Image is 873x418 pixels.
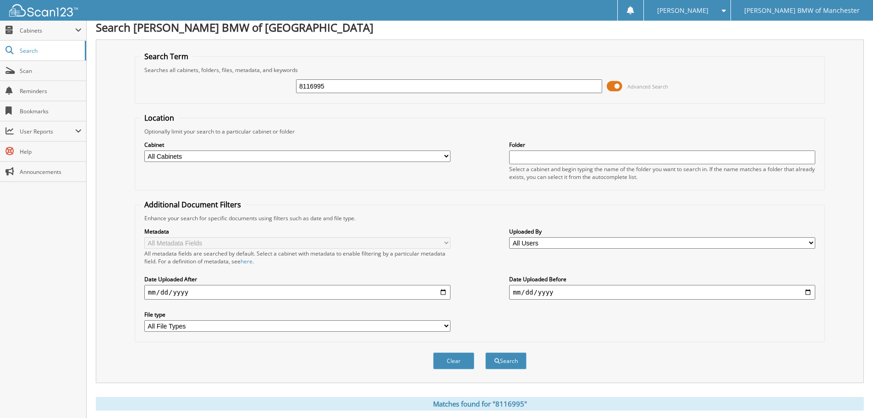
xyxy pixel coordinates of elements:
input: end [509,285,815,300]
div: Enhance your search for specific documents using filters such as date and file type. [140,214,820,222]
span: User Reports [20,128,75,135]
span: [PERSON_NAME] [657,8,708,13]
label: Metadata [144,228,450,235]
a: here [241,257,253,265]
legend: Location [140,113,179,123]
div: Select a cabinet and begin typing the name of the folder you want to search in. If the name match... [509,165,815,181]
span: Help [20,148,82,156]
label: Date Uploaded Before [509,275,815,283]
label: Cabinet [144,141,450,149]
label: File type [144,311,450,318]
span: Cabinets [20,27,75,34]
span: Reminders [20,87,82,95]
div: Matches found for "8116995" [96,397,864,411]
img: scan123-logo-white.svg [9,4,78,17]
legend: Search Term [140,51,193,61]
span: Bookmarks [20,107,82,115]
h1: Search [PERSON_NAME] BMW of [GEOGRAPHIC_DATA] [96,20,864,35]
iframe: Chat Widget [827,374,873,418]
legend: Additional Document Filters [140,200,246,210]
label: Folder [509,141,815,149]
button: Clear [433,352,474,369]
span: Scan [20,67,82,75]
button: Search [485,352,527,369]
span: [PERSON_NAME] BMW of Manchester [744,8,860,13]
div: Optionally limit your search to a particular cabinet or folder [140,128,820,135]
span: Announcements [20,168,82,176]
label: Uploaded By [509,228,815,235]
div: All metadata fields are searched by default. Select a cabinet with metadata to enable filtering b... [144,250,450,265]
label: Date Uploaded After [144,275,450,283]
div: Searches all cabinets, folders, files, metadata, and keywords [140,66,820,74]
input: start [144,285,450,300]
span: Advanced Search [627,83,668,90]
span: Search [20,47,80,55]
